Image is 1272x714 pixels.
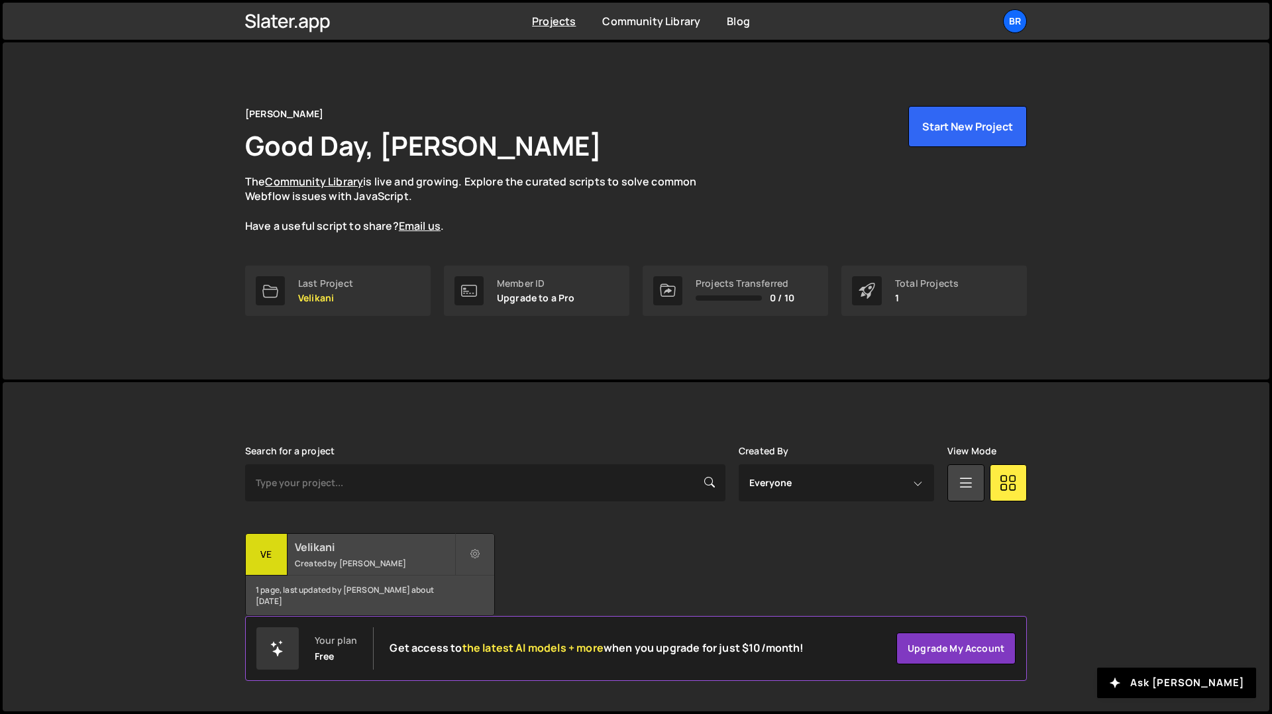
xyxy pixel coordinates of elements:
[895,293,959,303] p: 1
[895,278,959,289] div: Total Projects
[770,293,794,303] span: 0 / 10
[497,278,575,289] div: Member ID
[245,266,431,316] a: Last Project Velikani
[245,464,725,501] input: Type your project...
[947,446,996,456] label: View Mode
[602,14,700,28] a: Community Library
[245,174,722,234] p: The is live and growing. Explore the curated scripts to solve common Webflow issues with JavaScri...
[298,293,353,303] p: Velikani
[245,533,495,616] a: Ve Velikani Created by [PERSON_NAME] 1 page, last updated by [PERSON_NAME] about [DATE]
[1097,668,1256,698] button: Ask [PERSON_NAME]
[462,640,604,655] span: the latest AI models + more
[298,278,353,289] div: Last Project
[245,127,602,164] h1: Good Day, [PERSON_NAME]
[908,106,1027,147] button: Start New Project
[295,540,454,554] h2: Velikani
[295,558,454,569] small: Created by [PERSON_NAME]
[315,635,357,646] div: Your plan
[727,14,750,28] a: Blog
[1003,9,1027,33] a: Br
[246,576,494,615] div: 1 page, last updated by [PERSON_NAME] about [DATE]
[497,293,575,303] p: Upgrade to a Pro
[399,219,441,233] a: Email us
[896,633,1016,664] a: Upgrade my account
[532,14,576,28] a: Projects
[696,278,794,289] div: Projects Transferred
[245,106,323,122] div: [PERSON_NAME]
[390,642,804,654] h2: Get access to when you upgrade for just $10/month!
[739,446,789,456] label: Created By
[245,446,335,456] label: Search for a project
[315,651,335,662] div: Free
[246,534,288,576] div: Ve
[265,174,363,189] a: Community Library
